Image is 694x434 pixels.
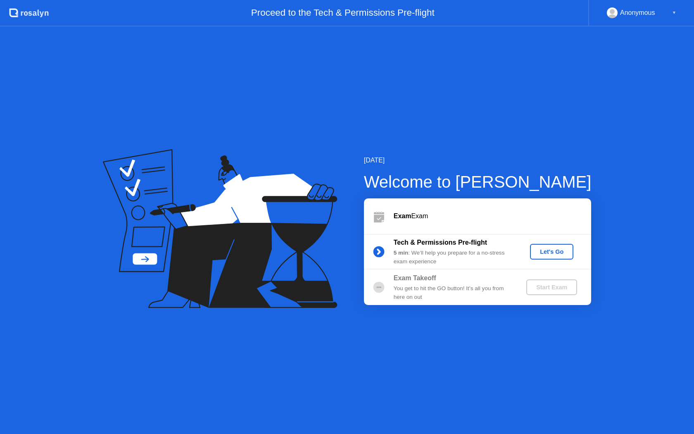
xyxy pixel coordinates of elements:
[526,279,577,295] button: Start Exam
[364,169,592,194] div: Welcome to [PERSON_NAME]
[394,284,513,301] div: You get to hit the GO button! It’s all you from here on out
[620,7,655,18] div: Anonymous
[672,7,676,18] div: ▼
[394,212,411,219] b: Exam
[530,284,574,291] div: Start Exam
[394,211,591,221] div: Exam
[530,244,573,260] button: Let's Go
[394,250,409,256] b: 5 min
[394,249,513,266] div: : We’ll help you prepare for a no-stress exam experience
[364,155,592,165] div: [DATE]
[394,239,487,246] b: Tech & Permissions Pre-flight
[394,274,436,281] b: Exam Takeoff
[533,248,570,255] div: Let's Go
